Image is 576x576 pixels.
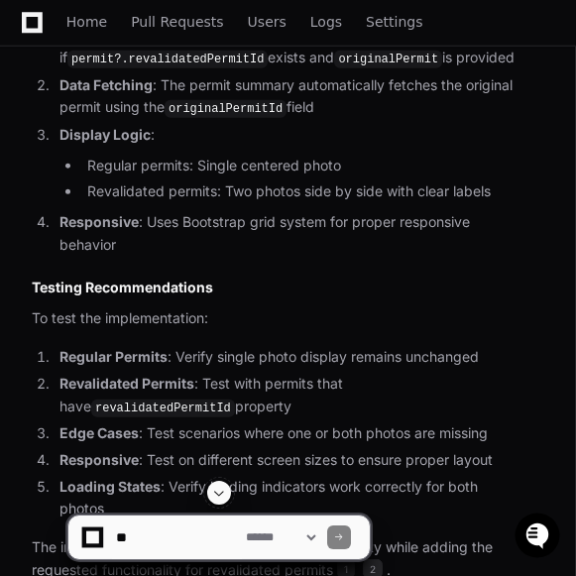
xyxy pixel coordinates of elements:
strong: Display Logic [59,126,151,143]
div: We're available if you need us! [67,168,251,183]
strong: Regular Permits [59,348,168,365]
span: Home [66,16,107,28]
strong: Edge Cases [59,424,139,441]
div: Welcome [20,79,361,111]
li: Revalidated permits: Two photos side by side with clear labels [81,180,519,203]
strong: Responsive [59,213,139,230]
span: Pylon [197,208,240,223]
li: : Test with permits that have property [54,373,519,418]
h3: Testing Recommendations [32,278,519,297]
span: Pull Requests [131,16,223,28]
strong: Data Fetching [59,76,153,93]
img: PlayerZero [20,20,59,59]
li: : Test on different screen sizes to ensure proper layout [54,449,519,472]
code: originalPermitId [165,100,287,118]
button: Start new chat [337,154,361,177]
code: revalidatedPermitId [91,400,235,417]
li: : Verify loading indicators work correctly for both photos [54,476,519,521]
strong: Revalidated Permits [59,375,194,392]
span: Settings [366,16,422,28]
div: Start new chat [67,148,325,168]
span: Logs [310,16,342,28]
code: originalPermit [334,51,442,68]
li: Regular permits: Single centered photo [81,155,519,177]
li: : The permit summary automatically fetches the original permit using the field [54,74,519,120]
li: : Uses Bootstrap grid system for proper responsive behavior [54,211,519,257]
li: : The component checks if exists and is provided [54,24,519,69]
iframe: Open customer support [513,511,566,564]
strong: Loading States [59,478,161,495]
p: To test the implementation: [32,307,519,330]
a: Powered byPylon [140,207,240,223]
li: : Verify single photo display remains unchanged [54,346,519,369]
span: Users [248,16,287,28]
img: 1736555170064-99ba0984-63c1-480f-8ee9-699278ef63ed [20,148,56,183]
li: : Test scenarios where one or both photos are missing [54,422,519,445]
strong: Responsive [59,451,139,468]
code: permit?.revalidatedPermitId [67,51,268,68]
li: : [54,124,519,203]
